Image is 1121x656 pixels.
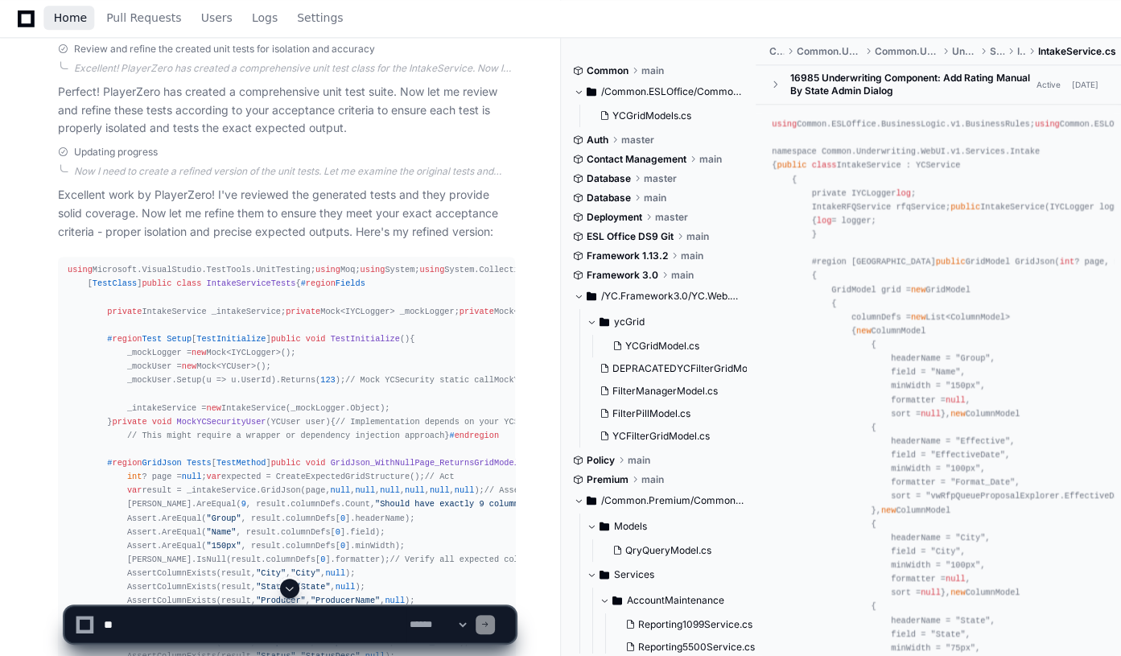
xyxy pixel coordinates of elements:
[614,520,647,533] span: Models
[177,417,266,427] span: MockYCSecurityUser
[875,45,939,58] span: Common.Underwriting.WebUI
[614,568,654,581] span: Services
[306,278,336,288] span: region
[574,283,744,309] button: /YC.Framework3.0/YC.Web.Shared/Models
[593,380,748,402] button: FilterManagerModel.cs
[449,431,499,440] span: #
[681,250,703,262] span: main
[606,539,748,562] button: QryQueryModel.cs
[1032,77,1065,93] span: Active
[587,269,658,282] span: Framework 3.0
[628,454,650,467] span: main
[587,250,668,262] span: Framework 1.13.2
[375,499,583,509] span: "Should have exactly 9 column definitions"
[142,278,171,288] span: public
[112,417,330,427] span: ( )
[107,458,211,468] span: # GridJson Tests
[574,79,744,105] button: /Common.ESLOffice/Common.ESLOffice.Template/Shared/Models/ycGrid
[106,13,181,23] span: Pull Requests
[127,485,142,495] span: var
[252,13,278,23] span: Logs
[58,83,515,138] p: Perfect! PlayerZero has created a comprehensive unit test suite. Now let me review and refine the...
[614,316,645,328] span: ycGrid
[587,172,631,185] span: Database
[612,430,710,443] span: YCFilterGridModel.cs
[301,278,365,288] span: # Fields
[331,458,623,468] span: GridJson_WithNullPage_ReturnsGridModelWithDefaultPagination
[460,307,494,316] span: private
[612,109,691,122] span: YCGridModels.cs
[93,278,137,288] span: TestClass
[587,514,757,539] button: Models
[182,361,196,371] span: new
[355,485,375,495] span: null
[587,64,629,77] span: Common
[331,485,351,495] span: null
[256,568,286,578] span: "City"
[797,45,861,58] span: Common.Underwriting.WebUI
[484,485,529,495] span: // Assert
[587,192,631,204] span: Database
[177,278,202,288] span: class
[612,407,690,420] span: FilterPillModel.cs
[430,485,450,495] span: null
[271,458,301,468] span: public
[271,334,410,344] span: ()
[593,425,748,448] button: YCFilterGridModel.cs
[621,134,654,146] span: master
[207,514,241,523] span: "Group"
[587,211,642,224] span: Deployment
[587,153,686,166] span: Contact Management
[1035,119,1060,129] span: using
[587,562,757,588] button: Services
[331,334,400,344] span: TestInitialize
[306,334,326,344] span: void
[812,160,837,170] span: class
[946,574,966,584] span: null
[207,278,296,288] span: IntakeServiceTests
[112,458,142,468] span: region
[241,499,246,509] span: 9
[625,544,711,557] span: QryQueryModel.cs
[1017,45,1025,58] span: Intake
[817,216,831,225] span: log
[600,565,609,584] svg: Directory
[587,491,596,510] svg: Directory
[271,458,633,468] span: ()
[207,527,237,537] span: "Name"
[644,192,666,204] span: main
[769,45,784,58] span: Common
[74,165,515,178] div: Now I need to create a refined version of the unit tests. Let me examine the original tests and i...
[772,119,797,129] span: using
[336,417,638,427] span: // Implementation depends on your YCSecurity mocking strategy
[686,230,709,243] span: main
[152,417,172,427] span: void
[587,230,674,243] span: ESL Office DS9 Git
[896,188,910,198] span: log
[192,348,206,357] span: new
[625,340,699,353] span: YCGridModel.cs
[405,485,425,495] span: null
[644,172,677,185] span: master
[127,472,142,481] span: int
[946,395,966,405] span: null
[207,541,241,551] span: "150px"
[361,265,385,274] span: using
[455,485,475,495] span: null
[606,335,748,357] button: YCGridModel.cs
[271,334,301,344] span: public
[1038,45,1116,58] span: IntakeService.cs
[107,334,192,344] span: # Test Setup
[1060,257,1074,266] span: int
[600,517,609,536] svg: Directory
[297,13,343,23] span: Settings
[593,402,748,425] button: FilterPillModel.cs
[455,431,499,440] span: endregion
[911,285,925,295] span: new
[990,45,1004,58] span: Services
[641,64,664,77] span: main
[950,409,965,419] span: new
[593,357,748,380] button: DEPRACATEDYCFilterGridModels.cs
[112,417,146,427] span: private
[671,269,694,282] span: main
